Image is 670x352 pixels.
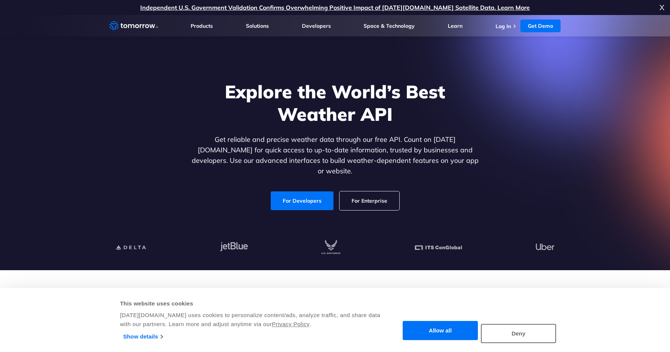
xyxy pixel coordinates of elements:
[272,321,309,327] a: Privacy Policy
[123,331,163,342] a: Show details
[191,23,213,29] a: Products
[120,299,381,308] div: This website uses cookies
[120,311,381,329] div: [DATE][DOMAIN_NAME] uses cookies to personalize content/ads, analyze traffic, and share data with...
[140,4,530,11] a: Independent U.S. Government Validation Confirms Overwhelming Positive Impact of [DATE][DOMAIN_NAM...
[520,20,561,32] a: Get Demo
[302,23,331,29] a: Developers
[246,23,269,29] a: Solutions
[271,191,333,210] a: For Developers
[190,80,480,125] h1: Explore the World’s Best Weather API
[109,20,158,32] a: Home link
[340,191,399,210] a: For Enterprise
[403,321,478,340] button: Allow all
[190,134,480,176] p: Get reliable and precise weather data through our free API. Count on [DATE][DOMAIN_NAME] for quic...
[448,23,462,29] a: Learn
[364,23,415,29] a: Space & Technology
[496,23,511,30] a: Log In
[481,324,556,343] button: Deny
